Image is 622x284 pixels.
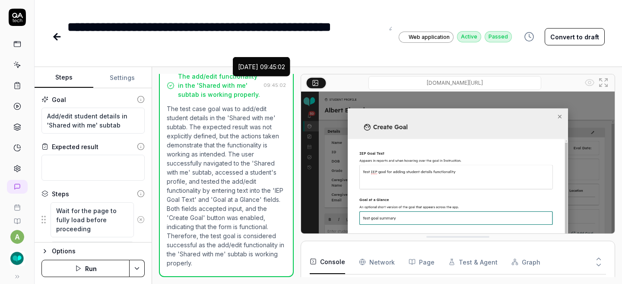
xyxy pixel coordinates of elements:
button: Network [359,250,395,274]
div: Suggestions [41,241,145,277]
button: Page [409,250,435,274]
div: Suggestions [41,202,145,238]
button: a [10,230,24,244]
button: SLP Toolkit Logo [3,244,31,268]
button: Convert to draft [545,28,605,45]
button: View version history [519,28,539,45]
button: Show all interative elements [583,76,597,89]
button: Open in full screen [597,76,610,89]
button: Remove step [134,211,148,228]
div: Steps [52,189,69,198]
button: Console [310,250,345,274]
div: The add/edit functionality in the 'Shared with me' subtab is working properly. [178,72,260,99]
div: Active [457,31,481,42]
a: New conversation [7,180,28,194]
img: SLP Toolkit Logo [10,251,25,266]
div: Options [52,246,145,256]
a: Book a call with us [3,197,31,211]
span: Web application [409,33,450,41]
a: Documentation [3,211,31,225]
button: Test & Agent [448,250,498,274]
button: Steps [35,67,93,88]
button: Settings [93,67,152,88]
div: [DATE] 09:45:02 [238,62,285,71]
a: Web application [399,31,454,43]
div: Expected result [52,142,98,151]
div: Passed [485,31,512,42]
button: Run [41,260,130,277]
button: Options [41,246,145,256]
div: Goal [52,95,66,104]
button: Graph [511,250,540,274]
p: The test case goal was to add/edit student details in the 'Shared with me' subtab. The expected r... [167,104,286,268]
time: 09:45:02 [263,82,286,88]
